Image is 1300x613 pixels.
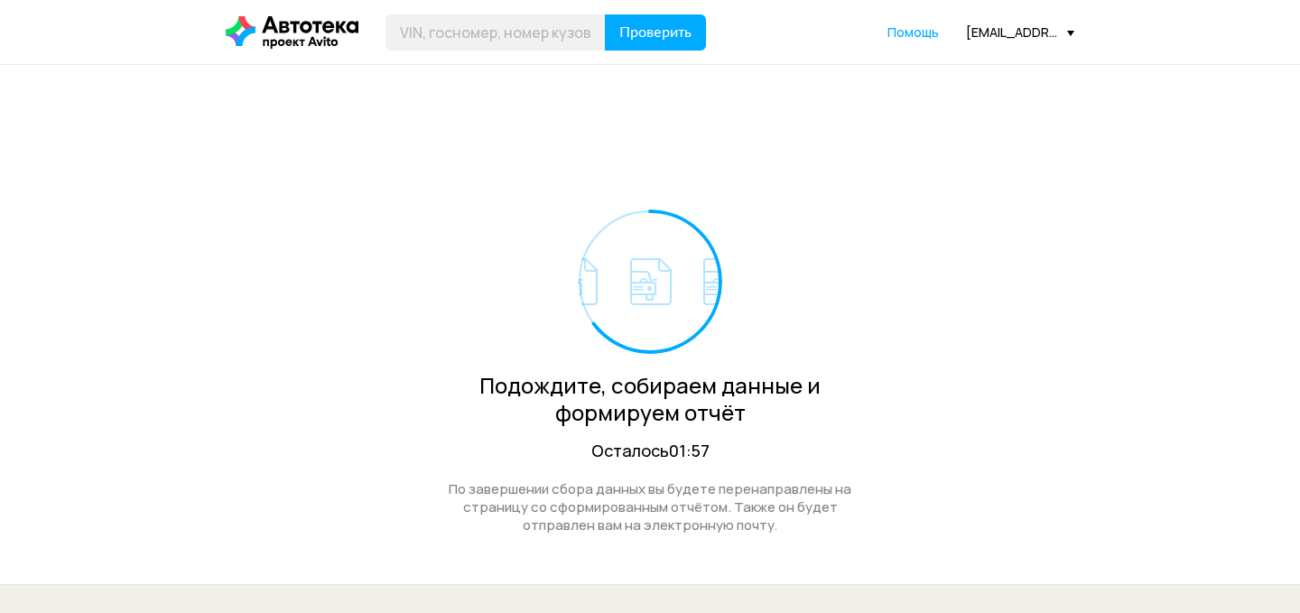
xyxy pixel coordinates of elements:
div: [EMAIL_ADDRESS][DOMAIN_NAME] [966,23,1074,41]
div: По завершении сбора данных вы будете перенаправлены на страницу со сформированным отчётом. Также ... [429,480,871,534]
input: VIN, госномер, номер кузова [385,14,606,51]
button: Проверить [605,14,706,51]
span: Помощь [887,23,939,41]
div: Осталось 01:57 [429,440,871,462]
div: Подождите, собираем данные и формируем отчёт [429,372,871,426]
span: Проверить [619,25,692,40]
a: Помощь [887,23,939,42]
